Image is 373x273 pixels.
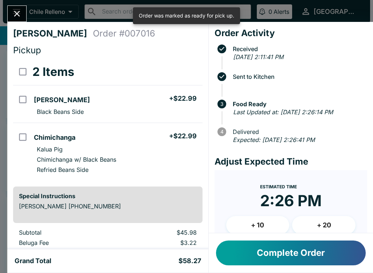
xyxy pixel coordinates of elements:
[15,257,51,265] h5: Grand Total
[215,28,367,39] h4: Order Activity
[229,73,367,80] span: Sent to Kitchen
[169,132,197,141] h5: + $22.99
[229,128,367,135] span: Delivered
[229,101,367,107] span: Food Ready
[233,108,333,116] em: Last Updated at: [DATE] 2:26:14 PM
[8,6,26,22] button: Close
[93,28,155,39] h4: Order # 007016
[125,239,196,246] p: $3.22
[19,203,197,210] p: [PERSON_NAME] [PHONE_NUMBER]
[19,192,197,200] h6: Special Instructions
[139,9,234,22] div: Order was marked as ready for pick up.
[226,216,290,234] button: + 10
[216,241,366,265] button: Complete Order
[233,136,315,143] em: Expected: [DATE] 2:26:41 PM
[260,184,297,189] span: Estimated Time
[34,133,75,142] h5: Chimichanga
[34,96,90,104] h5: [PERSON_NAME]
[13,28,93,39] h4: [PERSON_NAME]
[292,216,356,234] button: + 20
[220,101,223,107] text: 3
[32,65,74,79] h3: 2 Items
[178,257,201,265] h5: $58.27
[19,229,113,236] p: Subtotal
[215,156,367,167] h4: Adjust Expected Time
[125,229,196,236] p: $45.98
[37,166,89,173] p: Refried Beans Side
[13,59,203,181] table: orders table
[19,239,113,246] p: Beluga Fee
[260,191,322,210] time: 2:26 PM
[37,146,63,153] p: Kalua Pig
[37,156,116,163] p: Chimichanga w/ Black Beans
[37,108,84,115] p: Black Beans Side
[13,45,41,55] span: Pickup
[169,94,197,103] h5: + $22.99
[220,129,223,135] text: 4
[233,53,283,61] em: [DATE] 2:11:41 PM
[229,46,367,52] span: Received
